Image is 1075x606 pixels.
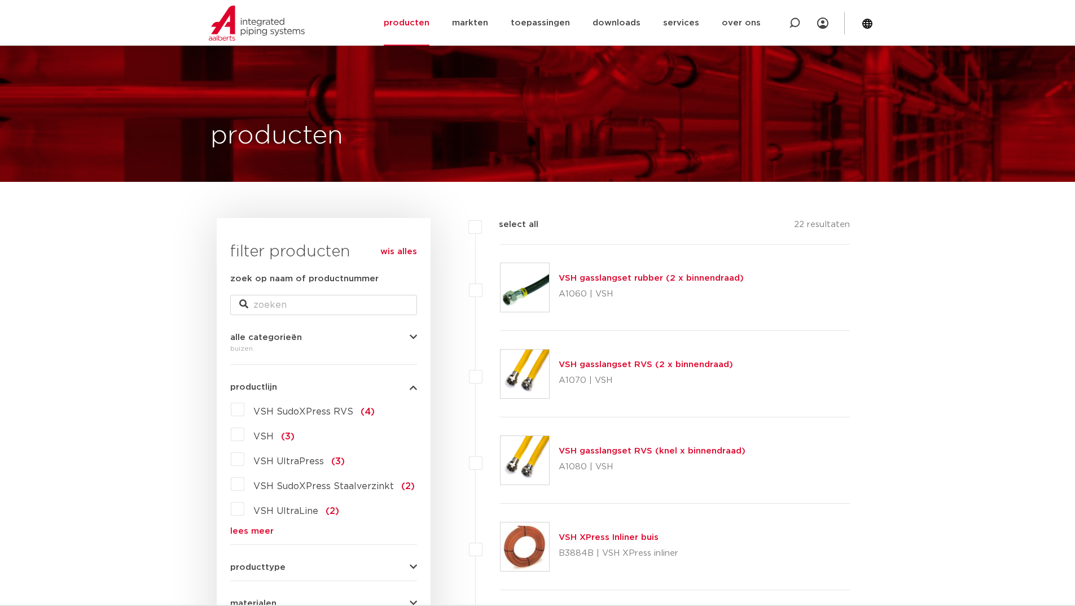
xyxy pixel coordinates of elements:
[253,482,394,491] span: VSH SudoXPress Staalverzinkt
[559,533,659,542] a: VSH XPress Inliner buis
[253,432,274,441] span: VSH
[230,241,417,263] h3: filter producten
[401,482,415,491] span: (2)
[281,432,295,441] span: (3)
[230,383,277,391] span: productlijn
[253,407,353,416] span: VSH SudoXPress RVS
[230,342,417,355] div: buizen
[559,544,678,563] p: B3884B | VSH XPress inliner
[230,527,417,535] a: lees meer
[501,263,549,312] img: Thumbnail for VSH gasslangset rubber (2 x binnendraad)
[230,333,302,342] span: alle categorieën
[559,458,745,476] p: A1080 | VSH
[501,522,549,571] img: Thumbnail for VSH XPress Inliner buis
[559,447,745,455] a: VSH gasslangset RVS (knel x binnendraad)
[501,350,549,398] img: Thumbnail for VSH gasslangset RVS (2 x binnendraad)
[253,507,318,516] span: VSH UltraLine
[559,372,733,390] p: A1070 | VSH
[559,274,744,282] a: VSH gasslangset rubber (2 x binnendraad)
[230,295,417,315] input: zoeken
[559,285,744,303] p: A1060 | VSH
[210,118,343,154] h1: producten
[230,272,379,286] label: zoek op naam of productnummer
[361,407,375,416] span: (4)
[253,457,324,466] span: VSH UltraPress
[230,333,417,342] button: alle categorieën
[794,218,850,236] p: 22 resultaten
[380,245,417,259] a: wis alles
[230,563,417,572] button: producttype
[482,218,538,232] label: select all
[230,563,286,572] span: producttype
[559,360,733,369] a: VSH gasslangset RVS (2 x binnendraad)
[501,436,549,485] img: Thumbnail for VSH gasslangset RVS (knel x binnendraad)
[326,507,339,516] span: (2)
[230,383,417,391] button: productlijn
[331,457,345,466] span: (3)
